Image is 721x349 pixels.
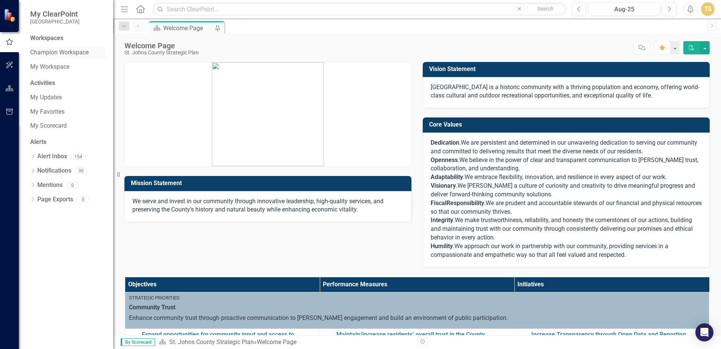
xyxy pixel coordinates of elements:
div: Activities [30,79,106,88]
span: . [431,216,455,224]
div: Welcome Page [257,338,296,346]
span: ity [478,199,484,207]
span: . [431,182,457,189]
span: Enhance community trust through proactive communication to [PERSON_NAME] engagement and build an ... [129,314,508,321]
button: TS [701,2,715,16]
a: St. Johns County Strategic Plan [169,338,254,346]
a: Champion Workspace [30,48,106,57]
img: mceclip0.png [212,62,324,166]
div: 0 [77,196,89,203]
span: My ClearPoint [30,9,80,19]
div: St. Johns County Strategic Plan [124,50,199,56]
span: . [463,173,465,181]
a: My Workspace [30,63,106,71]
span: Open [431,156,445,164]
div: » [159,338,411,347]
span: Adaptability [431,173,463,181]
strong: Humility [431,242,453,250]
div: Workspaces [30,34,63,43]
span: Search [537,6,554,12]
span: ness [445,156,458,164]
a: Alert Inbox [37,152,67,161]
span: We embrace flexibility, innovation, and resilience in every aspect of our work. [465,173,667,181]
img: Not Defined [519,333,528,342]
div: Strategic Priorities [129,295,705,301]
a: Page Exports [37,195,73,204]
span: We are persistent and determined in our unwavering dedication to serving our community and commit... [431,139,697,155]
h3: Mission Statement [131,180,408,187]
a: My Updates [30,93,106,102]
strong: Visionary [431,182,456,189]
span: Fiscal [431,199,446,207]
strong: Integrity [431,216,453,224]
span: We believe in the power of clear and transparent communication to [PERSON_NAME] trust, collaborat... [431,156,698,172]
a: Maintain/increase residents’ overall trust in the County government (measured by annual community... [336,331,510,344]
div: 0 [66,182,78,188]
button: Search [527,4,565,14]
span: We are prudent and accountable stewards of our financial and physical resources so that our commu... [431,199,702,215]
button: Aug-25 [588,2,660,16]
img: ClearPoint Strategy [4,9,17,22]
strong: Dedication [431,139,459,146]
h3: Core Values [429,121,706,128]
span: . [458,156,459,164]
span: We serve and invest in our community through innovative leadership, high-quality services, and pr... [132,198,384,213]
span: Responsibil [446,199,478,207]
a: Mentions [37,181,63,190]
input: Search ClearPoint... [153,3,566,16]
span: We approach our work in partnership with our community, providing services in a compassionate and... [431,242,668,258]
div: Welcome Page [124,42,199,50]
span: Community Trust [129,303,705,312]
span: [GEOGRAPHIC_DATA] is a historic community with a thriving population and economy, offering world-... [431,83,700,99]
div: Open Intercom Messenger [695,323,713,341]
span: . [484,199,486,207]
a: Increase Transparency through Open Data and Reporting [531,331,705,338]
a: My Scorecard [30,122,106,130]
div: Aug-25 [591,5,658,14]
a: Notifications [37,167,71,175]
div: 30 [75,168,87,174]
span: . [431,242,454,250]
small: [GEOGRAPHIC_DATA] [30,19,80,25]
span: We [PERSON_NAME] a culture of curiosity and creativity to drive meaningful progress and deliver f... [431,182,695,198]
div: 154 [71,153,86,160]
span: We make trustworthiness, reliability, and honesty the cornerstones of our actions, building and m... [431,216,693,241]
div: Alerts [30,138,106,147]
h3: Vision Statement [429,66,706,73]
div: Welcome Page [163,23,213,33]
span: . [431,139,461,146]
span: By Scorecard [121,338,155,346]
a: My Favorites [30,108,106,116]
